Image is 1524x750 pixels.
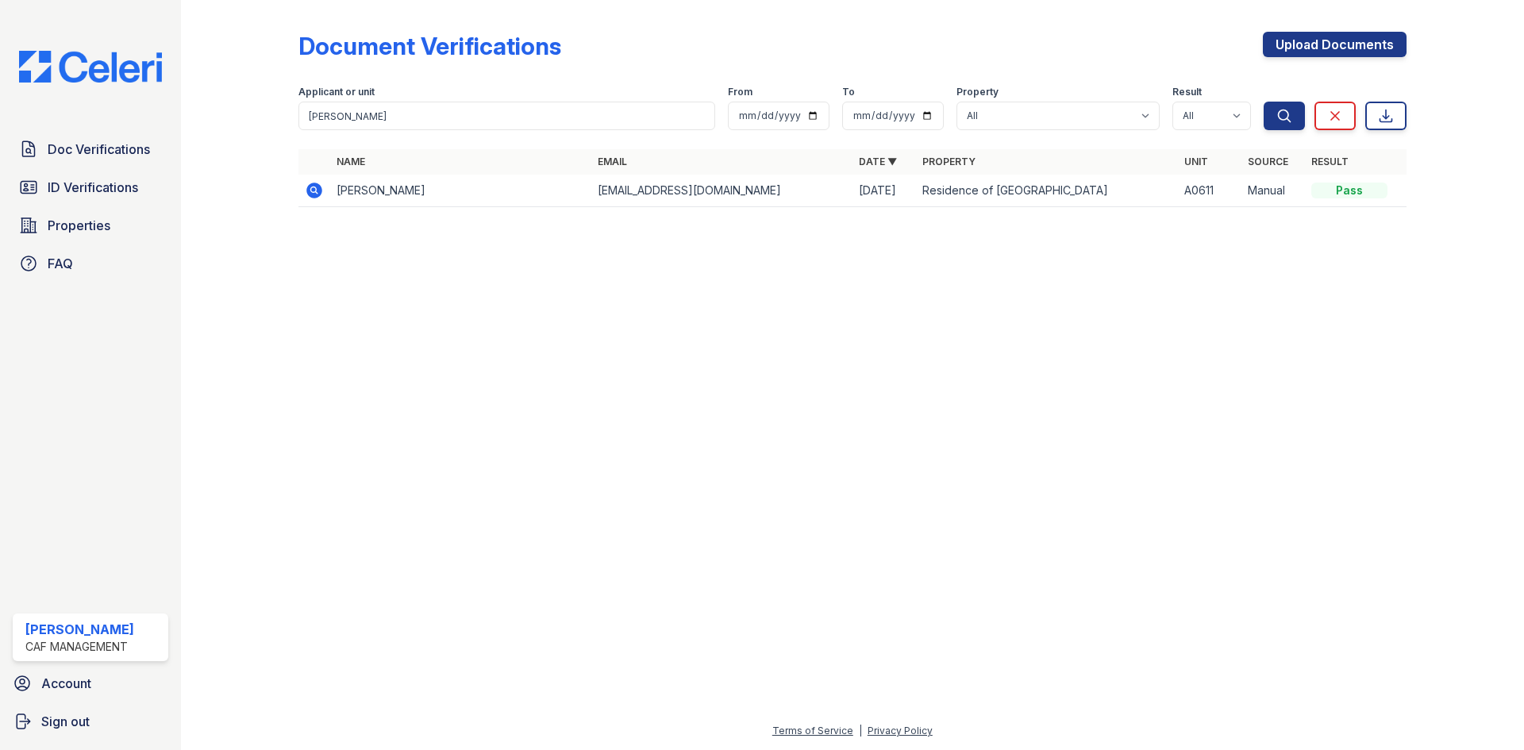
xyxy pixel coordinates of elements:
a: Name [337,156,365,167]
label: Applicant or unit [298,86,375,98]
a: Result [1311,156,1349,167]
a: Date ▼ [859,156,897,167]
label: To [842,86,855,98]
span: Properties [48,216,110,235]
a: Properties [13,210,168,241]
td: [DATE] [852,175,916,207]
div: [PERSON_NAME] [25,620,134,639]
td: Manual [1241,175,1305,207]
input: Search by name, email, or unit number [298,102,715,130]
span: Sign out [41,712,90,731]
a: Unit [1184,156,1208,167]
a: Account [6,667,175,699]
span: Doc Verifications [48,140,150,159]
a: Source [1248,156,1288,167]
a: Upload Documents [1263,32,1407,57]
div: | [859,725,862,737]
a: Property [922,156,976,167]
div: Document Verifications [298,32,561,60]
a: FAQ [13,248,168,279]
td: Residence of [GEOGRAPHIC_DATA] [916,175,1177,207]
label: From [728,86,752,98]
a: Sign out [6,706,175,737]
span: ID Verifications [48,178,138,197]
a: Terms of Service [772,725,853,737]
span: Account [41,674,91,693]
img: CE_Logo_Blue-a8612792a0a2168367f1c8372b55b34899dd931a85d93a1a3d3e32e68fde9ad4.png [6,51,175,83]
a: Email [598,156,627,167]
span: FAQ [48,254,73,273]
a: Doc Verifications [13,133,168,165]
td: A0611 [1178,175,1241,207]
td: [EMAIL_ADDRESS][DOMAIN_NAME] [591,175,852,207]
a: Privacy Policy [868,725,933,737]
div: CAF Management [25,639,134,655]
label: Property [956,86,999,98]
div: Pass [1311,183,1387,198]
a: ID Verifications [13,171,168,203]
label: Result [1172,86,1202,98]
td: [PERSON_NAME] [330,175,591,207]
